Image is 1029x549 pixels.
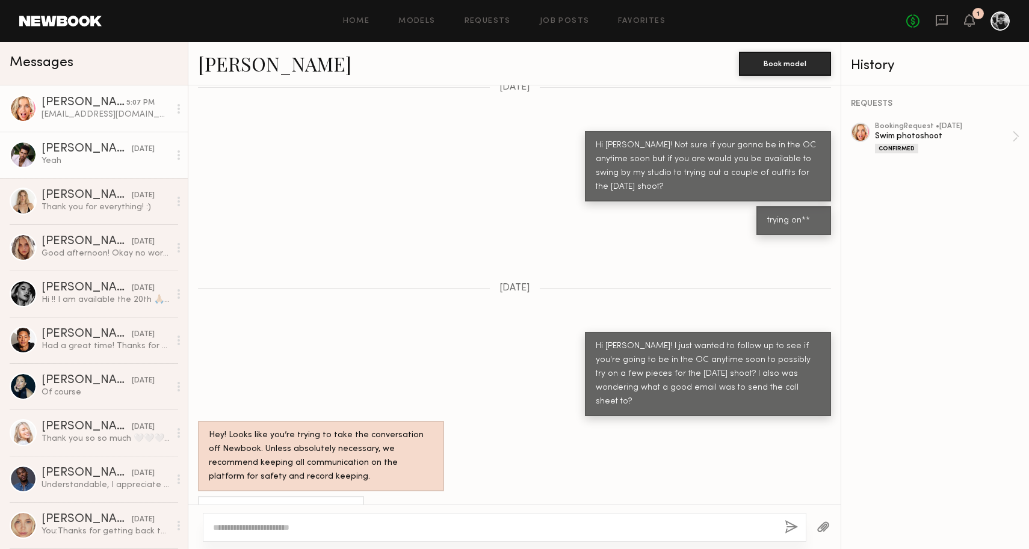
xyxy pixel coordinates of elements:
[42,201,170,213] div: Thank you for everything! :)
[343,17,370,25] a: Home
[132,329,155,340] div: [DATE]
[739,52,831,76] button: Book model
[132,375,155,387] div: [DATE]
[42,328,132,340] div: [PERSON_NAME]
[875,130,1012,142] div: Swim photoshoot
[132,422,155,433] div: [DATE]
[398,17,435,25] a: Models
[42,526,170,537] div: You: Thanks for getting back to me! I'll definitely be reaching out in the future.
[132,144,155,155] div: [DATE]
[209,504,353,518] div: [EMAIL_ADDRESS][DOMAIN_NAME]
[499,283,530,293] span: [DATE]
[42,236,132,248] div: [PERSON_NAME]
[596,139,820,194] div: Hi [PERSON_NAME]! Not sure if your gonna be in the OC anytime soon but if you are would you be av...
[132,236,155,248] div: [DATE]
[851,100,1019,108] div: REQUESTS
[198,51,351,76] a: [PERSON_NAME]
[42,282,132,294] div: [PERSON_NAME]
[42,109,170,120] div: [EMAIL_ADDRESS][DOMAIN_NAME]
[540,17,590,25] a: Job Posts
[596,340,820,409] div: Hi [PERSON_NAME]! I just wanted to follow up to see if you're going to be in the OC anytime soon ...
[42,294,170,305] div: Hi !! I am available the 20th 🙏🏼💫
[42,97,126,109] div: [PERSON_NAME]
[977,11,980,17] div: 1
[739,58,831,68] a: Book model
[42,467,132,479] div: [PERSON_NAME]
[132,283,155,294] div: [DATE]
[42,248,170,259] div: Good afternoon! Okay no worries thank you so much for letting me know! I would love to work toget...
[875,123,1012,130] div: booking Request • [DATE]
[851,59,1019,73] div: History
[42,433,170,444] div: Thank you so so much 🤍🤍🤍🙏🏼
[132,190,155,201] div: [DATE]
[42,375,132,387] div: [PERSON_NAME]
[132,468,155,479] div: [DATE]
[42,514,132,526] div: [PERSON_NAME]
[875,123,1019,153] a: bookingRequest •[DATE]Swim photoshootConfirmed
[42,340,170,352] div: Had a great time! Thanks for having me!
[126,97,155,109] div: 5:07 PM
[42,143,132,155] div: [PERSON_NAME]
[42,421,132,433] div: [PERSON_NAME]
[132,514,155,526] div: [DATE]
[42,155,170,167] div: Yeah
[465,17,511,25] a: Requests
[10,56,73,70] span: Messages
[875,144,918,153] div: Confirmed
[42,189,132,201] div: [PERSON_NAME]
[42,479,170,491] div: Understandable, I appreciate the opportunity! Reach out if you ever need a [DEMOGRAPHIC_DATA] mod...
[767,214,820,228] div: trying on**
[499,82,530,93] span: [DATE]
[42,387,170,398] div: Of course
[209,429,433,484] div: Hey! Looks like you’re trying to take the conversation off Newbook. Unless absolutely necessary, ...
[618,17,666,25] a: Favorites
